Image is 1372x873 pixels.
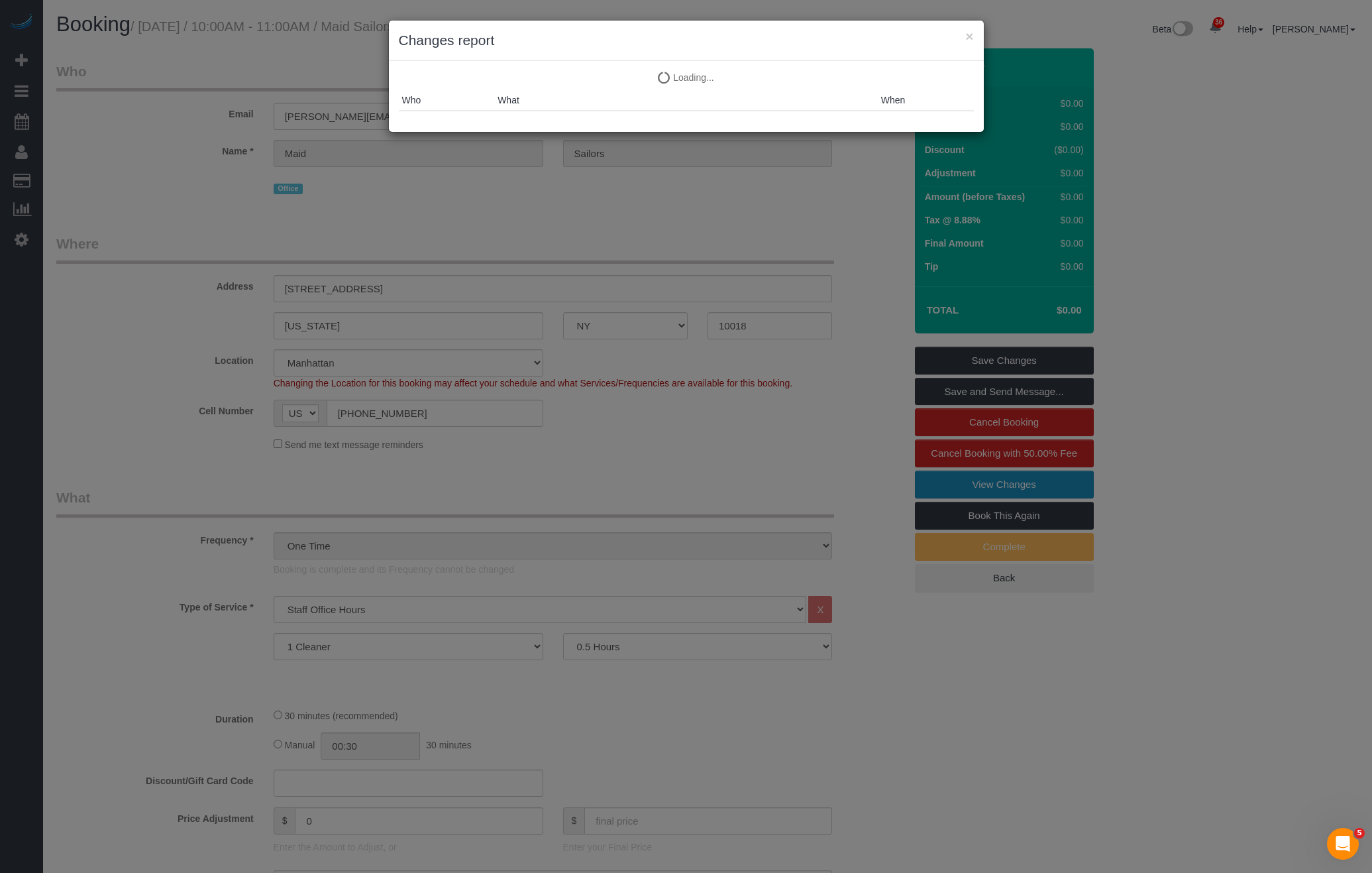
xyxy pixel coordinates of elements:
button: × [965,29,973,43]
th: Who [399,90,495,111]
iframe: Intercom live chat [1327,828,1359,860]
span: 5 [1354,828,1365,839]
th: What [494,90,878,111]
th: When [878,90,974,111]
p: Loading... [399,71,974,84]
sui-modal: Changes report [389,21,984,132]
h3: Changes report [399,30,974,50]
